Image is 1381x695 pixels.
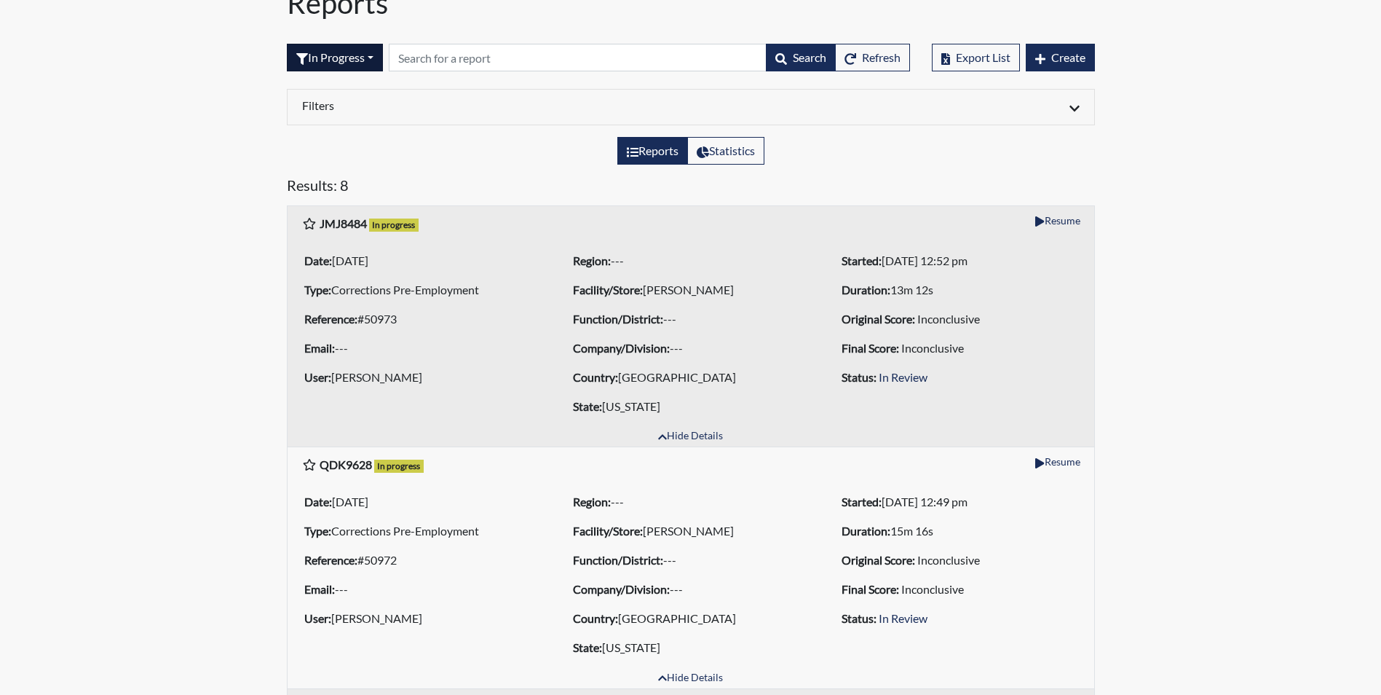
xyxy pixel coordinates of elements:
[287,176,1095,200] h5: Results: 8
[836,519,1083,543] li: 15m 16s
[573,370,618,384] b: Country:
[567,337,814,360] li: ---
[879,611,927,625] span: In Review
[304,283,331,297] b: Type:
[298,519,545,543] li: Corrections Pre-Employment
[917,553,980,567] span: Inconclusive
[652,669,729,688] button: Hide Details
[298,307,545,331] li: #50973
[304,370,331,384] b: User:
[287,44,383,71] button: In Progress
[836,278,1083,302] li: 13m 12s
[793,50,826,64] span: Search
[304,524,331,538] b: Type:
[573,283,643,297] b: Facility/Store:
[901,582,964,596] span: Inconclusive
[842,582,899,596] b: Final Score:
[567,636,814,659] li: [US_STATE]
[320,458,372,471] b: QDK9628
[369,219,419,232] span: In progress
[304,582,335,596] b: Email:
[374,460,424,473] span: In progress
[573,399,602,413] b: State:
[842,370,877,384] b: Status:
[298,607,545,630] li: [PERSON_NAME]
[567,549,814,572] li: ---
[567,249,814,272] li: ---
[573,611,618,625] b: Country:
[298,366,545,389] li: [PERSON_NAME]
[1051,50,1085,64] span: Create
[842,553,915,567] b: Original Score:
[567,519,814,543] li: [PERSON_NAME]
[567,278,814,302] li: [PERSON_NAME]
[304,341,335,355] b: Email:
[836,249,1083,272] li: [DATE] 12:52 pm
[298,249,545,272] li: [DATE]
[862,50,901,64] span: Refresh
[298,549,545,572] li: #50972
[567,490,814,514] li: ---
[842,312,915,326] b: Original Score:
[298,337,545,360] li: ---
[842,283,890,297] b: Duration:
[567,578,814,601] li: ---
[573,553,663,567] b: Function/District:
[573,582,670,596] b: Company/Division:
[956,50,1010,64] span: Export List
[567,607,814,630] li: [GEOGRAPHIC_DATA]
[901,341,964,355] span: Inconclusive
[842,495,882,509] b: Started:
[573,254,611,267] b: Region:
[298,578,545,601] li: ---
[304,553,357,567] b: Reference:
[917,312,980,326] span: Inconclusive
[573,495,611,509] b: Region:
[567,366,814,389] li: [GEOGRAPHIC_DATA]
[573,524,643,538] b: Facility/Store:
[836,490,1083,514] li: [DATE] 12:49 pm
[652,427,729,447] button: Hide Details
[573,640,602,654] b: State:
[304,312,357,326] b: Reference:
[932,44,1020,71] button: Export List
[842,341,899,355] b: Final Score:
[389,44,767,71] input: Search by Registration ID, Interview Number, or Investigation Name.
[573,312,663,326] b: Function/District:
[302,98,680,112] h6: Filters
[842,611,877,625] b: Status:
[842,524,890,538] b: Duration:
[573,341,670,355] b: Company/Division:
[304,611,331,625] b: User:
[287,44,383,71] div: Filter by interview status
[1029,450,1086,473] button: Resume
[320,216,367,230] b: JMJ8484
[879,370,927,384] span: In Review
[835,44,910,71] button: Refresh
[617,137,688,165] label: View the list of reports
[1026,44,1095,71] button: Create
[766,44,836,71] button: Search
[1029,209,1086,232] button: Resume
[298,278,545,302] li: Corrections Pre-Employment
[687,137,764,165] label: View statistics about completed interviews
[298,490,545,514] li: [DATE]
[567,307,814,331] li: ---
[304,254,332,267] b: Date:
[304,495,332,509] b: Date:
[842,254,882,267] b: Started:
[567,395,814,418] li: [US_STATE]
[291,98,1091,116] div: Click to expand/collapse filters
